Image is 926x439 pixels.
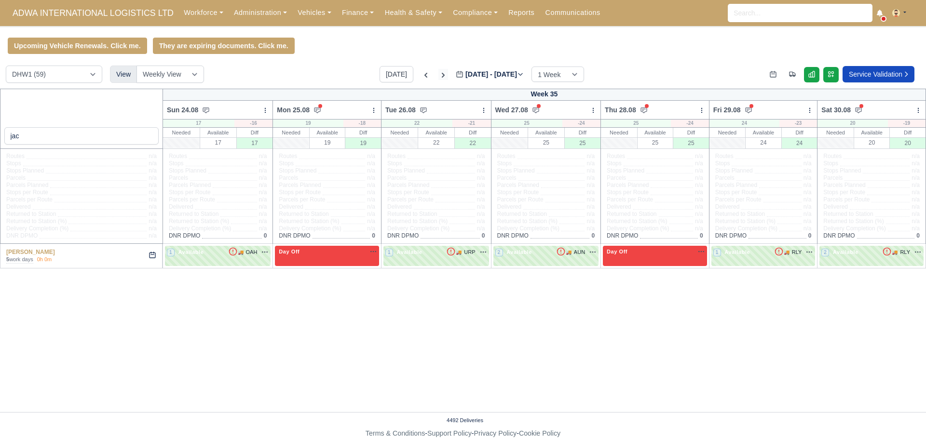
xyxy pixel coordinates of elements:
span: 0 [808,232,812,239]
span: Parcels [715,174,735,182]
button: [DATE] [380,66,413,82]
span: Stops [607,160,622,167]
span: n/a [259,225,267,232]
div: 25 [601,120,671,127]
span: Day Off [277,248,301,255]
span: 1 [713,249,721,256]
span: AUN [574,248,585,256]
span: Parcels per Route [387,196,434,203]
span: n/a [695,160,703,167]
span: n/a [149,160,157,167]
span: 0 [591,232,595,239]
span: Parcels Planned [715,182,757,189]
div: 25 [565,137,601,148]
span: 0 [482,232,485,239]
span: Returned to Station (%) [607,218,667,225]
span: n/a [259,160,267,167]
span: n/a [367,153,375,160]
span: n/a [367,160,375,167]
span: DNR DPMO [823,232,855,239]
span: Returned to Station (%) [823,218,884,225]
span: n/a [259,167,267,174]
div: 22 [381,120,452,127]
span: n/a [586,196,595,203]
span: Available [177,249,206,255]
span: Delivered [279,203,303,211]
span: Parcels Planned [6,182,48,189]
label: [DATE] - [DATE] [456,69,524,80]
span: n/a [259,153,267,160]
span: 🚚 [784,249,790,256]
div: Needed [381,128,418,137]
span: Delivery Completion (%) [387,225,449,232]
span: Routes [715,153,734,160]
span: 4492 Deliveries [447,416,483,424]
span: n/a [912,203,920,210]
div: 20 [854,137,890,147]
span: Delivery Completion (%) [823,225,885,232]
span: n/a [912,167,920,174]
span: Delivery Completion (%) [169,225,231,232]
span: Stops [169,160,184,167]
span: Delivery Completion (%) [6,225,68,232]
div: work days [6,256,33,264]
span: 0 [916,232,920,239]
span: Parcels per Route [497,196,544,203]
span: Parcels per Route [715,196,762,203]
div: 25 [491,120,562,127]
span: n/a [477,189,485,196]
span: Stops Planned [823,167,861,174]
a: Workforce [178,3,229,22]
div: 17 [237,137,273,148]
span: n/a [803,182,812,188]
span: n/a [367,174,375,181]
span: n/a [259,182,267,188]
div: -16 [234,120,273,127]
span: n/a [586,167,595,174]
div: 19 [273,120,343,127]
span: n/a [803,153,812,160]
span: n/a [477,211,485,217]
span: Parcels per Route [607,196,653,203]
span: n/a [586,225,595,232]
span: n/a [477,182,485,188]
span: Returned to Station [387,211,437,218]
span: n/a [586,189,595,196]
span: n/a [149,182,157,188]
span: Returned to Station [823,211,873,218]
span: n/a [912,174,920,181]
span: Tue 26.08 [385,105,416,115]
span: n/a [367,182,375,188]
div: 19 [310,137,345,147]
span: Stops Planned [279,167,316,174]
iframe: Chat Widget [878,393,926,439]
span: DNR DPMO [715,232,747,239]
span: Delivered [715,203,740,211]
div: -24 [562,120,600,127]
a: Vehicles [292,3,337,22]
span: OAH [246,248,258,256]
span: Available [395,249,424,255]
a: Reports [503,3,540,22]
span: Stops Planned [169,167,206,174]
span: Stops per Route [6,189,48,196]
span: Delivery Completion (%) [497,225,559,232]
span: n/a [912,160,920,167]
span: n/a [367,203,375,210]
div: Diff [565,128,601,137]
span: Parcels Planned [823,182,865,189]
span: Stops [6,160,21,167]
div: Available [746,128,781,137]
span: Stops [387,160,402,167]
span: Available [831,249,860,255]
span: n/a [149,167,157,174]
div: Available [528,128,564,137]
span: Parcels [607,174,626,182]
span: DNR DPMO [497,232,529,239]
span: 🚚 [238,249,244,256]
span: Stops Planned [497,167,535,174]
span: Routes [169,153,187,160]
span: n/a [695,167,703,174]
div: 20 [817,120,887,127]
